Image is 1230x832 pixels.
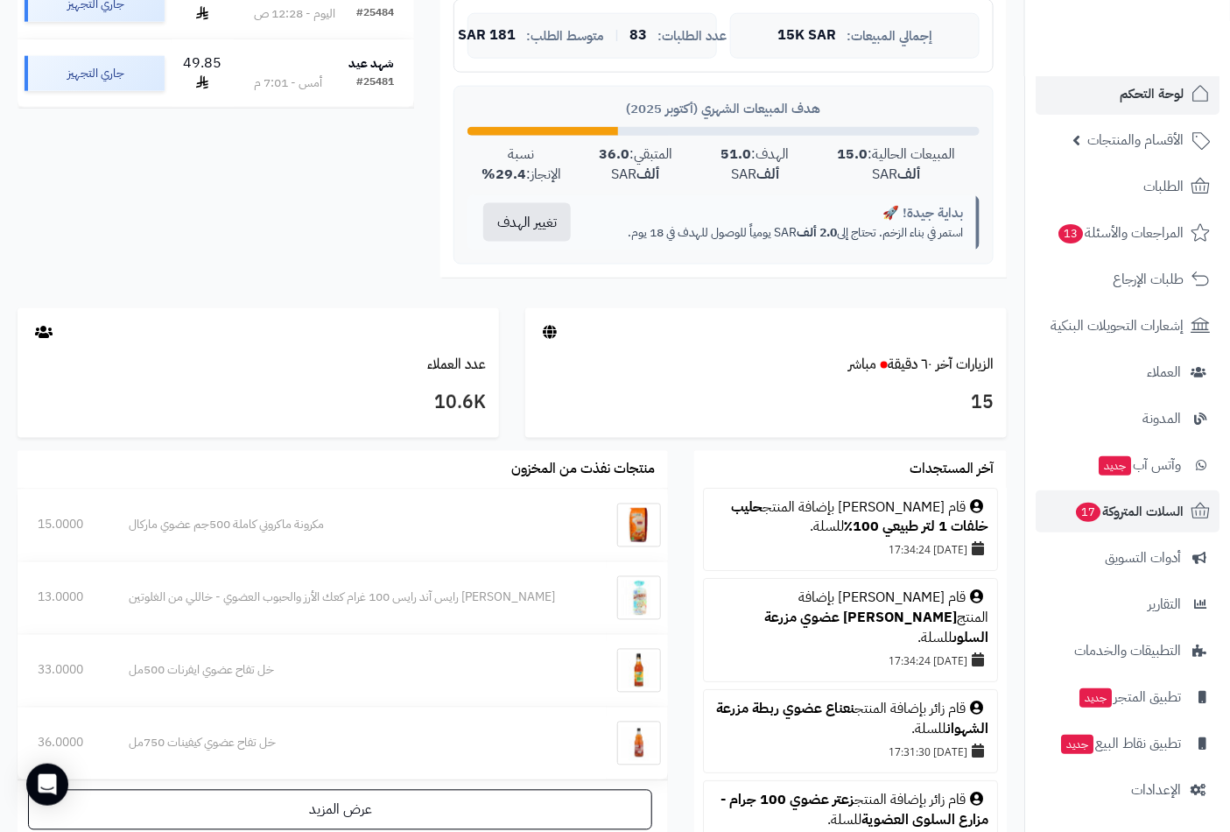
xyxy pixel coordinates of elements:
span: جديد [1079,688,1112,708]
div: المتبقي: SAR [574,145,697,185]
span: وآتس آب [1097,453,1181,477]
span: الإعدادات [1131,778,1181,802]
div: بداية جيدة! 🚀 [600,204,963,222]
span: 17 [1076,503,1100,522]
span: العملاء [1147,360,1181,384]
div: أمس - 7:01 م [254,74,322,92]
img: بروبايوس رايس آند رايس 100 غرام كعك الأرز والحبوب العضوي - خاللي من الغلوتين [617,576,661,620]
h3: منتجات نفذت من المخزون [511,462,655,478]
div: خل تفاح عضوي كيفينات 750مل [130,735,587,752]
span: 15K SAR [777,28,836,44]
a: نعناع عضوي ربطة مزرعة الشهوان [716,699,988,740]
div: 15.0000 [38,517,89,534]
strong: 36.0 ألف [599,144,660,185]
div: جاري التجهيز [25,56,165,91]
div: #25481 [356,74,394,92]
h3: آخر المستجدات [910,462,994,478]
strong: 29.4% [481,164,526,185]
span: لوحة التحكم [1120,81,1184,106]
div: قام زائر بإضافة المنتج للسلة. [713,791,988,831]
img: مكرونة ماكروني كاملة 500جم عضوي ماركال [617,504,661,547]
div: اليوم - 12:28 ص [254,5,335,23]
a: لوحة التحكم [1036,73,1219,115]
div: 36.0000 [38,735,89,752]
a: الزيارات آخر ٦٠ دقيقةمباشر [848,354,994,375]
span: الأقسام والمنتجات [1087,128,1184,152]
span: 181 SAR [458,28,516,44]
div: #25484 [356,5,394,23]
span: المراجعات والأسئلة [1057,221,1184,245]
h3: 15 [538,388,994,418]
div: [DATE] 17:34:24 [713,649,988,673]
span: عدد الطلبات: [658,29,727,44]
div: هدف المبيعات الشهري (أكتوبر 2025) [467,100,980,118]
img: logo-2.png [1111,43,1213,80]
a: طلبات الإرجاع [1036,258,1219,300]
div: [DATE] 17:31:30 [713,740,988,765]
span: جديد [1061,735,1093,754]
span: | [615,29,620,42]
strong: 15.0 ألف [838,144,921,185]
span: إجمالي المبيعات: [847,29,932,44]
a: المدونة [1036,398,1219,440]
span: إشعارات التحويلات البنكية [1051,314,1184,338]
strong: شهد عيد [348,54,394,73]
a: التقارير [1036,583,1219,625]
div: Open Intercom Messenger [26,764,68,806]
div: 33.0000 [38,662,89,680]
a: الطلبات [1036,166,1219,208]
span: جديد [1099,456,1131,476]
span: المدونة [1142,406,1181,431]
span: أدوات التسويق [1105,546,1181,570]
a: تطبيق المتجرجديد [1036,676,1219,718]
div: قام [PERSON_NAME] بإضافة المنتج للسلة. [713,498,988,539]
img: خل تفاح عضوي كيفينات 750مل [617,722,661,765]
a: العملاء [1036,351,1219,393]
span: 83 [630,28,648,44]
div: نسبة الإنجاز: [467,145,574,185]
strong: 51.0 ألف [721,144,780,185]
a: عدد العملاء [427,354,486,375]
a: المراجعات والأسئلة13 [1036,212,1219,254]
a: عرض المزيد [28,790,652,830]
div: مكرونة ماكروني كاملة 500جم عضوي ماركال [130,517,587,534]
a: [PERSON_NAME] عضوي مزرعة السلوى [764,608,988,649]
strong: 2.0 ألف [797,223,837,242]
h3: 10.6K [31,388,486,418]
div: قام [PERSON_NAME] بإضافة المنتج للسلة. [713,589,988,649]
a: التطبيقات والخدمات [1036,630,1219,672]
a: أدوات التسويق [1036,537,1219,579]
span: 13 [1058,224,1083,243]
img: خل تفاح عضوي ايفرنات 500مل [617,649,661,693]
span: التقارير [1148,592,1181,617]
div: [DATE] 17:34:24 [713,538,988,562]
span: تطبيق نقاط البيع [1059,731,1181,756]
button: تغيير الهدف [483,203,571,242]
span: السلات المتروكة [1074,499,1184,524]
div: خل تفاح عضوي ايفرنات 500مل [130,662,587,680]
a: الإعدادات [1036,769,1219,811]
a: السلات المتروكة17 [1036,490,1219,532]
a: تطبيق نقاط البيعجديد [1036,723,1219,765]
div: قام زائر بإضافة المنتج للسلة. [713,700,988,740]
div: الهدف: SAR [697,145,814,185]
div: المبيعات الحالية: SAR [814,145,980,185]
div: 13.0000 [38,589,89,607]
span: متوسط الطلب: [526,29,605,44]
small: مباشر [848,354,876,375]
a: حليب خلفات 1 لتر طبيعي 100٪؜ [731,497,988,539]
span: تطبيق المتجر [1078,685,1181,709]
span: التطبيقات والخدمات [1074,638,1181,663]
div: [PERSON_NAME] رايس آند رايس 100 غرام كعك الأرز والحبوب العضوي - خاللي من الغلوتين [130,589,587,607]
a: إشعارات التحويلات البنكية [1036,305,1219,347]
p: استمر في بناء الزخم. تحتاج إلى SAR يومياً للوصول للهدف في 18 يوم. [600,224,963,242]
span: طلبات الإرجاع [1113,267,1184,292]
span: الطلبات [1143,174,1184,199]
a: وآتس آبجديد [1036,444,1219,486]
td: 49.85 [172,39,234,108]
a: زعتر عضوي 100 جرام - مزارع السلوى العضوية [720,790,988,831]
